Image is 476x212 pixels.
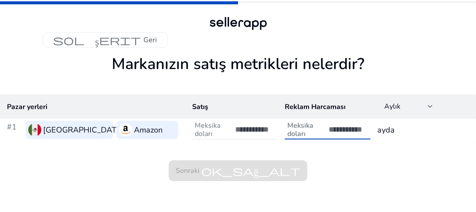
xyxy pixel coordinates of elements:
font: [GEOGRAPHIC_DATA] [43,125,124,135]
font: ayda [377,125,395,135]
font: Pazar yerleri [7,102,47,111]
font: Geri [143,35,157,45]
font: Meksika doları [195,121,220,139]
font: Aylık [384,102,400,111]
img: mx.svg [28,123,41,136]
font: Reklam Harcaması [285,102,346,111]
button: sol şeritGeri [43,32,168,48]
font: Markanızın satış metrikleri nelerdir? [112,53,364,75]
font: Meksika doları [287,121,313,139]
font: Amazon [134,125,163,135]
font: sol şerit [53,34,141,46]
font: #1 [7,122,17,132]
font: Satış [192,102,208,111]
